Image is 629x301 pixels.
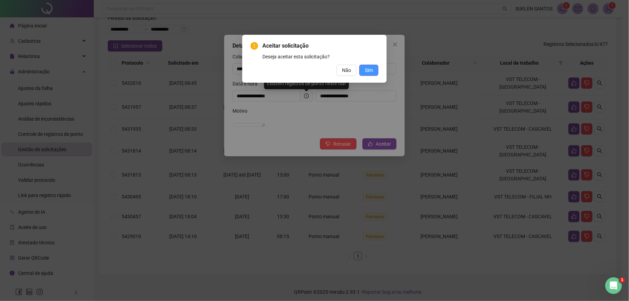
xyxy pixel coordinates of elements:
[336,65,357,76] button: Não
[359,65,378,76] button: Sim
[262,42,378,50] span: Aceitar solicitação
[620,277,625,283] span: 1
[605,277,622,294] iframe: Intercom live chat
[262,53,378,60] div: Deseja aceitar esta solicitação?
[365,66,373,74] span: Sim
[342,66,351,74] span: Não
[251,42,258,50] span: exclamation-circle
